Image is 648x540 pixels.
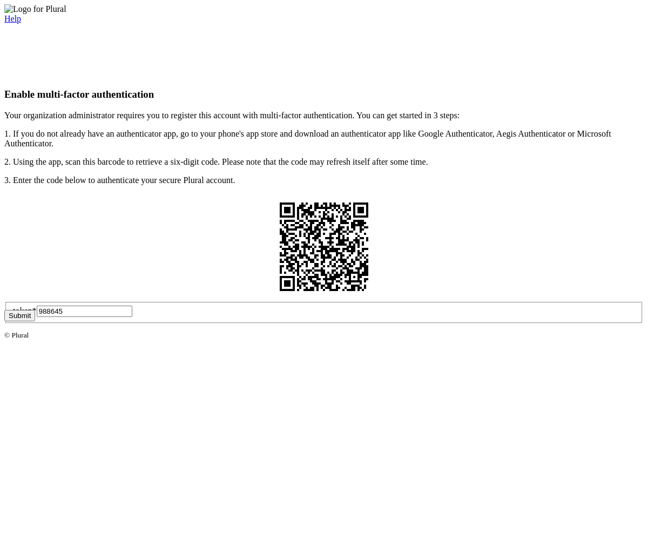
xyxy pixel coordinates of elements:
label: token [13,306,37,315]
img: Logo for Plural [4,4,66,14]
small: © Plural [4,331,29,339]
button: Submit [4,310,35,321]
h3: Enable multi-factor authentication [4,89,644,100]
p: Your organization administrator requires you to register this account with multi-factor authentic... [4,111,644,120]
input: Six-digit code [37,306,132,317]
p: 2. Using the app, scan this barcode to retrieve a six-digit code. Please note that the code may r... [4,157,644,167]
p: 1. If you do not already have an authenticator app, go to your phone's app store and download an ... [4,129,644,148]
img: QR Code [271,194,377,300]
a: Help [4,14,21,23]
p: 3. Enter the code below to authenticate your secure Plural account. [4,175,644,185]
